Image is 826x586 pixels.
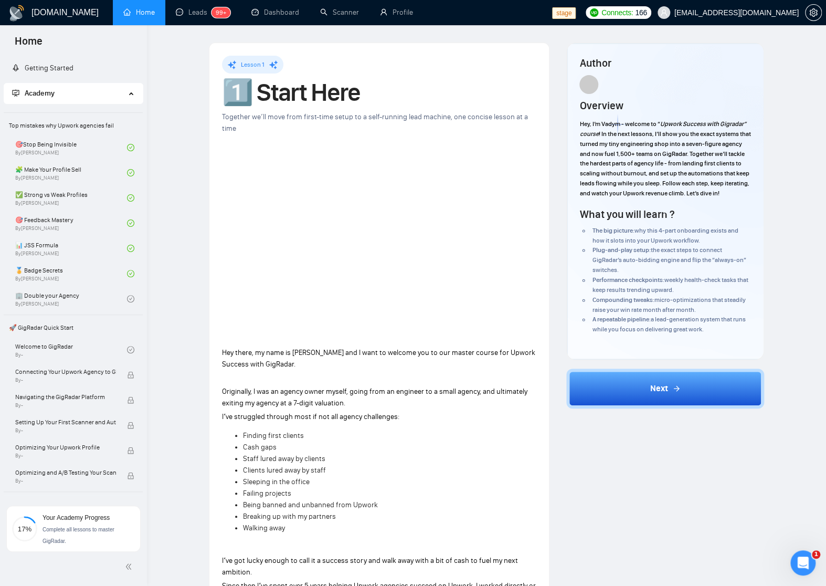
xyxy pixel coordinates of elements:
span: Sleeping in the office [243,477,310,486]
span: Optimizing Your Upwork Profile [15,442,116,453]
span: Hey there, my name is [PERSON_NAME] and I want to welcome you to our master course for Upwork Suc... [222,348,535,369]
a: ✅ Strong vs Weak ProfilesBy[PERSON_NAME] [15,186,127,210]
h4: Overview [579,98,623,113]
span: Originally, I was an agency owner myself, going from an engineer to a small agency, and ultimatel... [222,387,527,407]
span: Being banned and unbanned from Upwork [243,500,378,509]
span: fund-projection-screen [12,89,19,97]
em: Upwork Success with Gigradar” course [579,120,746,138]
button: setting [805,4,822,21]
span: check-circle [127,219,134,227]
span: lock [127,422,134,429]
span: check-circle [127,245,134,252]
span: Finding first clients [243,431,304,440]
span: user [660,9,668,16]
strong: Compounding tweaks: [592,296,654,304]
span: lock [127,396,134,404]
span: 1 [812,550,820,559]
span: stage [552,7,576,19]
span: Navigating the GigRadar Platform [15,392,116,402]
a: 🎯 Feedback MasteryBy[PERSON_NAME] [15,212,127,235]
span: Breaking up with my partners [243,512,336,521]
span: Lesson 1 [241,61,264,68]
span: check-circle [127,295,134,302]
span: Complete all lessons to master GigRadar. [43,527,114,544]
h1: 1️⃣ Start Here [222,81,536,104]
a: 🏢 Double your AgencyBy[PERSON_NAME] [15,287,127,310]
sup: 99+ [211,7,230,18]
strong: A repeatable pipeline: [592,316,650,323]
h4: What you will learn ? [579,207,674,222]
a: 🎯Stop Being InvisibleBy[PERSON_NAME] [15,136,127,159]
span: a lead-generation system that runs while you focus on delivering great work. [592,316,745,333]
iframe: Intercom live chat [790,550,816,575]
span: Together we’ll move from first-time setup to a self-running lead machine, one concise lesson at a... [222,112,528,133]
span: Connecting Your Upwork Agency to GigRadar [15,367,116,377]
strong: Plug-and-play setup: [592,246,650,254]
a: 🏅 Badge SecretsBy[PERSON_NAME] [15,262,127,285]
span: check-circle [127,346,134,353]
a: messageLeads99+ [176,8,230,17]
span: check-circle [127,144,134,151]
span: Clients lured away by staff [243,466,326,475]
span: lock [127,447,134,454]
span: Hey, I’m Vadym - welcome to “ [579,120,660,128]
span: Optimizing and A/B Testing Your Scanner for Better Results [15,467,116,478]
span: Connects: [601,7,633,18]
strong: Performance checkpoints: [592,276,664,284]
span: weekly health-check tasks that keep results trending upward. [592,276,748,294]
span: Next [650,382,668,395]
span: 🚀 GigRadar Quick Start [5,317,142,338]
span: 166 [635,7,647,18]
span: Top mistakes why Upwork agencies fail [5,115,142,136]
a: dashboardDashboard [251,8,299,17]
span: By - [15,478,116,484]
li: Getting Started [4,58,143,79]
span: Setting Up Your First Scanner and Auto-Bidder [15,417,116,427]
span: Academy [25,89,55,98]
a: 🧩 Make Your Profile SellBy[PERSON_NAME] [15,161,127,184]
a: homeHome [123,8,155,17]
img: upwork-logo.png [590,8,598,17]
span: Walking away [243,524,285,532]
span: By - [15,453,116,459]
span: lock [127,472,134,479]
h4: Author [579,56,751,70]
span: double-left [125,561,135,572]
span: By - [15,402,116,409]
span: Iʼve got lucky enough to call it a success story and walk away with a bit of cash to fuel my next... [222,556,518,577]
span: Academy [12,89,55,98]
span: ! In the next lessons, I’ll show you the exact systems that turned my tiny engineering shop into ... [579,130,750,197]
strong: The big picture: [592,227,634,234]
span: micro-optimizations that steadily raise your win rate month after month. [592,296,745,313]
span: check-circle [127,169,134,176]
span: Your Academy Progress [43,514,110,521]
span: setting [806,8,821,17]
span: 17% [12,525,37,532]
span: BONUS [5,494,142,515]
span: check-circle [127,270,134,277]
img: logo [8,5,25,22]
span: Failing projects [243,489,291,498]
a: userProfile [380,8,413,17]
span: By - [15,377,116,383]
span: why this 4-part onboarding exists and how it slots into your Upwork workflow. [592,227,738,244]
span: lock [127,371,134,379]
span: check-circle [127,194,134,202]
span: Iʼve struggled through most if not all agency challenges: [222,412,399,421]
a: searchScanner [320,8,359,17]
span: Home [6,34,51,56]
a: 📊 JSS FormulaBy[PERSON_NAME] [15,237,127,260]
span: Staff lured away by clients [243,454,325,463]
a: Welcome to GigRadarBy- [15,338,127,361]
button: Next [566,369,764,409]
a: rocketGetting Started [12,64,73,72]
span: Cash gaps [243,443,277,452]
span: the exact steps to connect GigRadar’s auto-bidding engine and flip the “always-on” switches. [592,246,746,274]
a: setting [805,8,822,17]
span: By - [15,427,116,434]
